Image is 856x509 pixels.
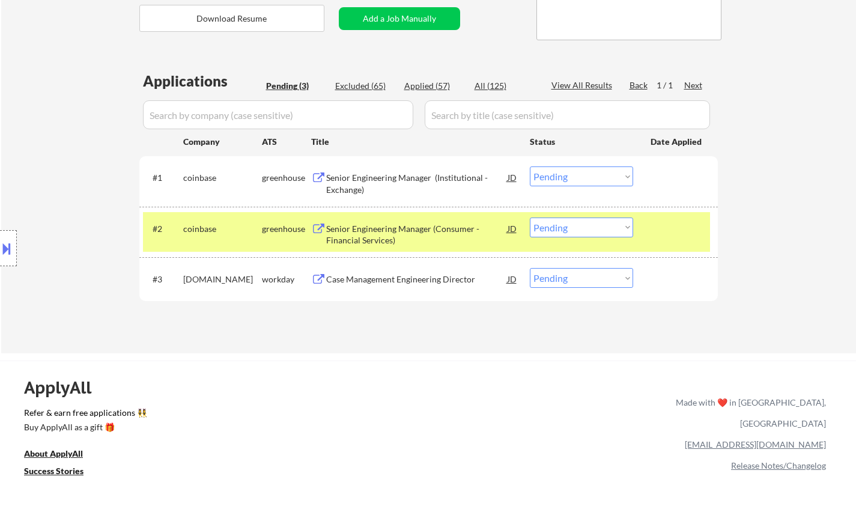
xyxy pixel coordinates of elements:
div: Case Management Engineering Director [326,273,508,285]
input: Search by title (case sensitive) [425,100,710,129]
div: Pending (3) [266,80,326,92]
button: Download Resume [139,5,324,32]
div: workday [262,273,311,285]
div: coinbase [183,172,262,184]
div: Applied (57) [404,80,464,92]
div: greenhouse [262,172,311,184]
div: JD [506,166,518,188]
div: Buy ApplyAll as a gift 🎁 [24,423,144,431]
div: View All Results [551,79,616,91]
a: [EMAIL_ADDRESS][DOMAIN_NAME] [685,439,826,450]
div: Next [684,79,703,91]
div: Senior Engineering Manager (Consumer - Financial Services) [326,223,508,246]
button: Add a Job Manually [339,7,460,30]
div: All (125) [475,80,535,92]
input: Search by company (case sensitive) [143,100,413,129]
div: Title [311,136,518,148]
div: Senior Engineering Manager (Institutional - Exchange) [326,172,508,195]
a: About ApplyAll [24,448,100,463]
div: 1 / 1 [657,79,684,91]
div: Excluded (65) [335,80,395,92]
div: Made with ❤️ in [GEOGRAPHIC_DATA], [GEOGRAPHIC_DATA] [671,392,826,434]
a: Refer & earn free applications 👯‍♀️ [24,409,425,421]
div: Date Applied [651,136,703,148]
div: ATS [262,136,311,148]
u: About ApplyAll [24,448,83,459]
div: Company [183,136,262,148]
div: coinbase [183,223,262,235]
div: JD [506,218,518,239]
a: Release Notes/Changelog [731,460,826,471]
div: Back [630,79,649,91]
a: Success Stories [24,465,100,480]
a: Buy ApplyAll as a gift 🎁 [24,421,144,436]
div: JD [506,268,518,290]
u: Success Stories [24,466,83,476]
div: Status [530,130,633,152]
div: greenhouse [262,223,311,235]
div: [DOMAIN_NAME] [183,273,262,285]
